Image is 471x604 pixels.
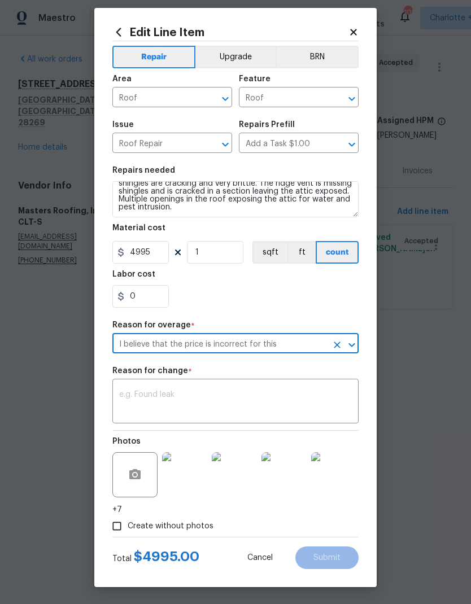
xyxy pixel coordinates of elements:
[247,554,273,562] span: Cancel
[112,167,175,174] h5: Repairs needed
[252,241,287,264] button: sqft
[316,241,359,264] button: count
[329,337,345,353] button: Clear
[112,224,165,232] h5: Material cost
[112,336,327,353] input: Select a reason for overage
[239,121,295,129] h5: Repairs Prefill
[112,504,122,515] span: +7
[195,46,276,68] button: Upgrade
[276,46,359,68] button: BRN
[344,91,360,107] button: Open
[313,554,341,562] span: Submit
[229,546,291,569] button: Cancel
[112,46,195,68] button: Repair
[287,241,316,264] button: ft
[128,520,213,532] span: Create without photos
[112,437,141,445] h5: Photos
[112,75,132,83] h5: Area
[344,137,360,152] button: Open
[112,321,191,329] h5: Reason for overage
[217,91,233,107] button: Open
[239,75,271,83] h5: Feature
[112,26,348,38] h2: Edit Line Item
[344,337,360,353] button: Open
[112,367,188,375] h5: Reason for change
[217,137,233,152] button: Open
[112,181,359,217] textarea: roof appears to be the original roof to the house and is a 20 year shingle that is approx [DEMOGR...
[112,551,199,564] div: Total
[112,121,134,129] h5: Issue
[295,546,359,569] button: Submit
[134,550,199,563] span: $ 4995.00
[112,270,155,278] h5: Labor cost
